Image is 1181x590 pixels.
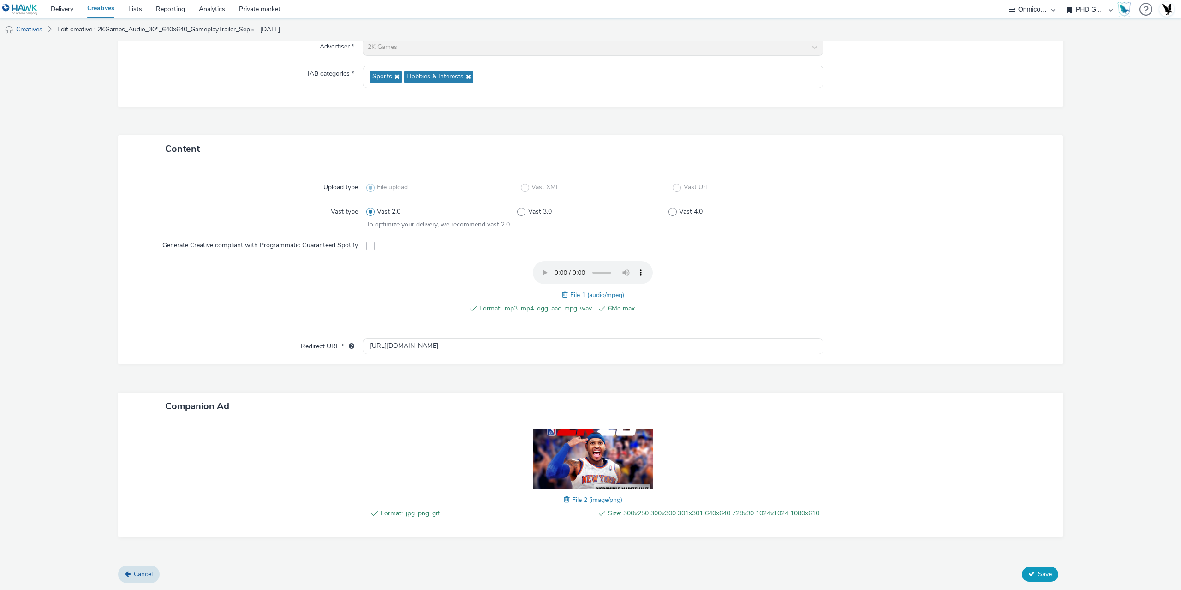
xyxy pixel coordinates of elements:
span: Content [165,143,200,155]
span: File upload [377,183,408,192]
img: Account UK [1160,2,1174,16]
label: Generate Creative compliant with Programmatic Guaranteed Spotify [159,237,362,250]
label: Redirect URL * [297,338,358,351]
img: undefined Logo [2,4,38,15]
img: File 2 (image/png) [533,429,653,489]
img: audio [5,25,14,35]
label: Vast type [327,203,362,216]
span: Hobbies & Interests [406,73,464,81]
label: IAB categories * [304,66,358,78]
span: Cancel [134,570,153,578]
span: To optimize your delivery, we recommend vast 2.0 [366,220,510,229]
span: Vast Url [684,183,707,192]
span: Save [1038,570,1052,578]
label: Advertiser * [316,38,358,51]
span: File 2 (image/png) [572,495,622,504]
span: Vast 4.0 [679,207,703,216]
div: URL will be used as a validation URL with some SSPs and it will be the redirection URL of your cr... [344,342,354,351]
a: Edit creative : 2KGames_Audio_30"_640x640_GameplayTrailer_Sep5 - [DATE] [53,18,285,41]
a: Cancel [118,566,160,583]
span: Format: .jpg .png .gif [381,508,592,519]
a: Hawk Academy [1117,2,1135,17]
span: Vast 2.0 [377,207,400,216]
input: url... [363,338,823,354]
span: Vast 3.0 [528,207,552,216]
span: Sports [372,73,392,81]
button: Save [1022,567,1058,582]
label: Upload type [320,179,362,192]
span: Vast XML [531,183,560,192]
span: Size: 300x250 300x300 301x301 640x640 728x90 1024x1024 1080x610 [608,508,819,519]
span: Companion Ad [165,400,229,412]
span: File 1 (audio/mpeg) [570,291,624,299]
img: Hawk Academy [1117,2,1131,17]
span: Format: .mp3 .mp4 .ogg .aac .mpg .wav [479,303,592,314]
span: 6Mo max [608,303,721,314]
